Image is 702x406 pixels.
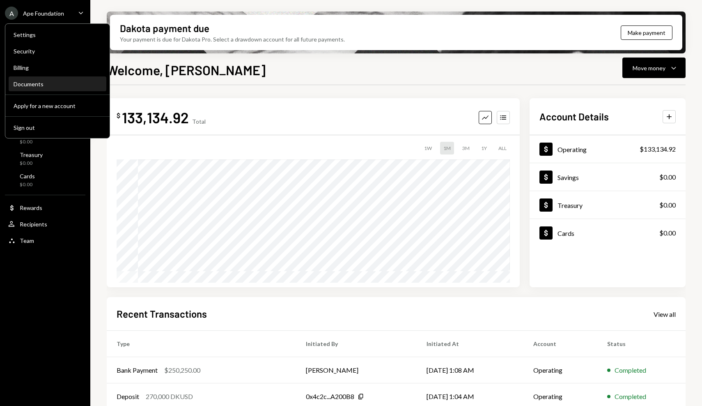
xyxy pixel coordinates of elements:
td: Operating [523,357,597,383]
td: [DATE] 1:08 AM [417,357,524,383]
a: View all [654,309,676,318]
div: $0.00 [20,181,35,188]
div: Billing [14,64,101,71]
div: Your payment is due for Dakota Pro. Select a drawdown account for all future payments. [120,35,345,44]
a: Settings [9,27,106,42]
div: Ape Foundation [23,10,64,17]
div: Apply for a new account [14,102,101,109]
div: ALL [495,142,510,155]
div: Total [192,118,206,125]
div: $0.00 [20,138,39,145]
div: $0.00 [659,172,676,182]
button: Apply for a new account [9,99,106,113]
a: Billing [9,60,106,75]
div: 1M [440,142,454,155]
div: Documents [14,81,101,88]
button: Move money [622,58,686,78]
div: 3M [459,142,473,155]
div: $250,250.00 [164,365,200,375]
th: Initiated At [417,331,524,357]
a: Cards$0.00 [5,170,85,190]
th: Status [597,331,686,357]
div: $0.00 [20,160,43,167]
div: Dakota payment due [120,21,209,35]
div: $0.00 [659,200,676,210]
td: [PERSON_NAME] [296,357,417,383]
div: 0x4c2c...A200B8 [306,392,354,401]
a: Cards$0.00 [530,219,686,247]
a: Savings$0.00 [530,163,686,191]
div: Cards [20,173,35,180]
div: Savings [557,173,579,181]
th: Type [107,331,296,357]
th: Initiated By [296,331,417,357]
a: Documents [9,76,106,91]
a: Rewards [5,200,85,215]
div: A [5,7,18,20]
div: $ [117,111,120,120]
div: Cards [557,229,574,237]
th: Account [523,331,597,357]
div: 133,134.92 [122,108,189,127]
div: Treasury [20,151,43,158]
div: 1Y [478,142,490,155]
div: Recipients [20,221,47,228]
h2: Account Details [539,110,609,123]
div: Completed [615,365,646,375]
div: Sign out [14,124,101,131]
a: Operating$133,134.92 [530,135,686,163]
div: Settings [14,31,101,38]
div: Bank Payment [117,365,158,375]
div: Security [14,48,101,55]
a: Team [5,233,85,248]
div: Rewards [20,204,42,211]
a: Recipients [5,217,85,231]
div: 270,000 DKUSD [146,392,193,401]
a: Treasury$0.00 [530,191,686,219]
a: Treasury$0.00 [5,149,85,168]
a: Security [9,44,106,58]
div: $133,134.92 [640,144,676,154]
div: Operating [557,145,587,153]
div: $0.00 [659,228,676,238]
h2: Recent Transactions [117,307,207,321]
div: Team [20,237,34,244]
button: Sign out [9,120,106,135]
button: Make payment [621,25,672,40]
div: Treasury [557,201,583,209]
div: View all [654,310,676,318]
div: Completed [615,392,646,401]
h1: Welcome, [PERSON_NAME] [107,62,266,78]
div: 1W [421,142,435,155]
div: Deposit [117,392,139,401]
div: Move money [633,64,665,72]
